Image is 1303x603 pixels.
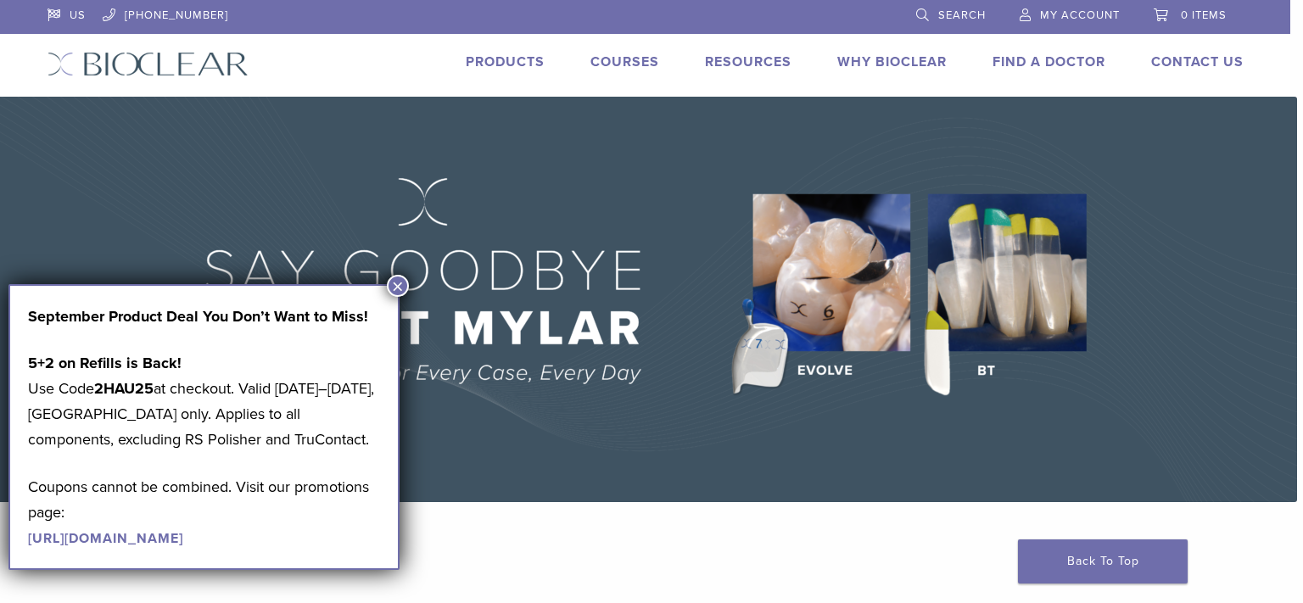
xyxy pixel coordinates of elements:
a: Find A Doctor [993,53,1105,70]
a: Why Bioclear [837,53,947,70]
a: Back To Top [1018,539,1188,583]
span: Search [938,8,986,22]
a: Resources [705,53,791,70]
a: Courses [590,53,659,70]
span: My Account [1040,8,1120,22]
a: Products [466,53,545,70]
a: Contact Us [1151,53,1244,70]
img: Bioclear [48,52,249,76]
span: 0 items [1181,8,1227,22]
